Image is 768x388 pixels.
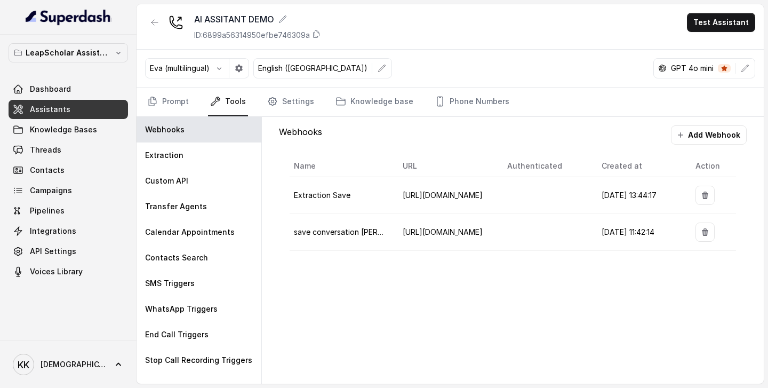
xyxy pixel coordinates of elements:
p: Stop Call Recording Triggers [145,355,252,366]
span: Dashboard [30,84,71,94]
p: Contacts Search [145,252,208,263]
span: Extraction Save [294,191,350,200]
a: API Settings [9,242,128,261]
span: [DATE] 13:44:17 [602,191,657,200]
a: Contacts [9,161,128,180]
span: Pipelines [30,205,65,216]
span: API Settings [30,246,76,257]
a: Knowledge base [333,88,415,116]
span: Knowledge Bases [30,124,97,135]
span: Assistants [30,104,70,115]
th: Action [687,155,736,177]
p: Extraction [145,150,183,161]
nav: Tabs [145,88,755,116]
th: Created at [593,155,687,177]
span: Campaigns [30,185,72,196]
a: Threads [9,140,128,160]
a: Settings [265,88,316,116]
a: Phone Numbers [433,88,511,116]
button: Add Webhook [671,125,747,145]
p: Transfer Agents [145,201,207,212]
span: save conversation [PERSON_NAME] [294,227,421,236]
a: Integrations [9,221,128,241]
a: Assistants [9,100,128,119]
th: URL [394,155,499,177]
svg: openai logo [658,64,667,73]
p: GPT 4o mini [671,63,714,74]
text: KK [18,359,29,370]
span: Contacts [30,165,65,176]
p: Custom API [145,176,188,186]
button: Test Assistant [687,13,755,32]
button: LeapScholar Assistant [9,43,128,62]
span: [DEMOGRAPHIC_DATA] [41,359,107,370]
a: Pipelines [9,201,128,220]
span: [URL][DOMAIN_NAME] [403,191,483,200]
p: ID: 6899a56314950efbe746309a [194,30,310,41]
p: Eva (multilingual) [150,63,210,74]
div: AI ASSITANT DEMO [194,13,321,26]
span: Voices Library [30,266,83,277]
span: Threads [30,145,61,155]
p: LeapScholar Assistant [26,46,111,59]
th: Authenticated [499,155,593,177]
a: Voices Library [9,262,128,281]
a: Dashboard [9,80,128,99]
a: Campaigns [9,181,128,200]
img: light.svg [26,9,111,26]
p: Webhooks [145,124,185,135]
a: Knowledge Bases [9,120,128,139]
th: Name [290,155,394,177]
a: [DEMOGRAPHIC_DATA] [9,350,128,379]
span: [DATE] 11:42:14 [602,227,654,236]
p: Webhooks [279,125,322,145]
p: Calendar Appointments [145,227,235,237]
span: [URL][DOMAIN_NAME] [403,227,483,236]
p: End Call Triggers [145,329,209,340]
p: SMS Triggers [145,278,195,289]
a: Tools [208,88,248,116]
a: Prompt [145,88,191,116]
span: Integrations [30,226,76,236]
p: WhatsApp Triggers [145,304,218,314]
p: English ([GEOGRAPHIC_DATA]) [258,63,367,74]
